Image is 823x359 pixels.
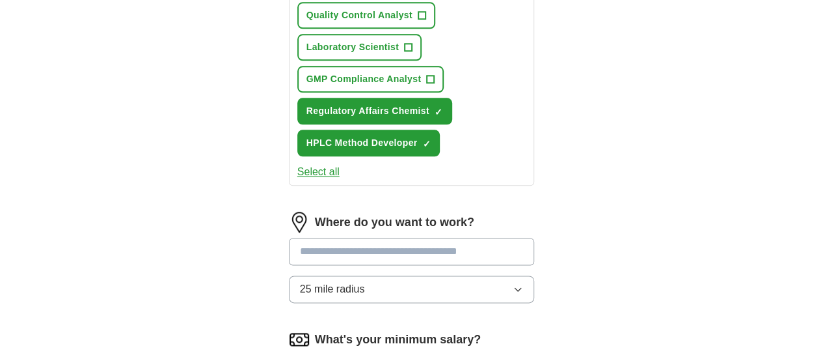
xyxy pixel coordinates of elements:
[297,130,440,156] button: HPLC Method Developer✓
[300,281,365,297] span: 25 mile radius
[289,276,535,303] button: 25 mile radius
[306,72,422,86] span: GMP Compliance Analyst
[306,104,429,118] span: Regulatory Affairs Chemist
[297,98,452,124] button: Regulatory Affairs Chemist✓
[297,164,340,180] button: Select all
[422,139,430,149] span: ✓
[315,331,481,349] label: What's your minimum salary?
[306,8,412,22] span: Quality Control Analyst
[289,212,310,233] img: location.png
[297,2,435,29] button: Quality Control Analyst
[315,214,474,231] label: Where do you want to work?
[435,107,442,117] span: ✓
[289,329,310,350] img: salary.png
[297,34,422,61] button: Laboratory Scientist
[297,66,444,93] button: GMP Compliance Analyst
[306,40,399,54] span: Laboratory Scientist
[306,136,418,150] span: HPLC Method Developer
